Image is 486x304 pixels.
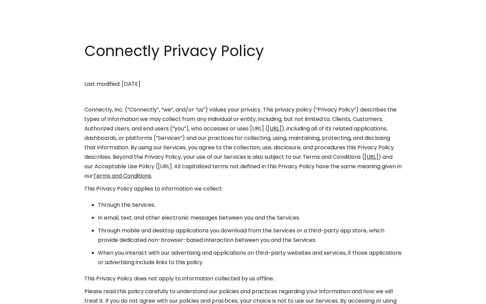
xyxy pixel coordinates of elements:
[84,274,402,283] p: This Privacy Policy does not apply to information collected by us offline.
[84,92,402,102] p: ‍
[84,67,402,76] p: ‍
[84,41,402,61] h1: Connectly Privacy Policy
[98,213,402,223] li: In email, text, and other electronic messages between you and the Services.
[84,184,402,194] p: This Privacy Policy applies to information we collect:
[13,292,40,302] ul: Language list
[84,79,402,89] p: Last modified: [DATE]
[93,172,151,180] a: Terms and Conditions
[268,125,281,132] a: [URL]
[7,292,40,302] aside: Language selected: English
[98,226,402,245] li: Through mobile and desktop applications you download from the Services or a third-party app store...
[364,153,378,161] a: [URL]
[84,105,402,181] p: Connectly, Inc. (“Connectly”, “we”, and/or “us”) values your privacy. This privacy policy (“Priva...
[98,200,402,210] li: Through the Services.
[98,248,402,267] li: When you interact with our advertising and applications on third-party websites and services, if ...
